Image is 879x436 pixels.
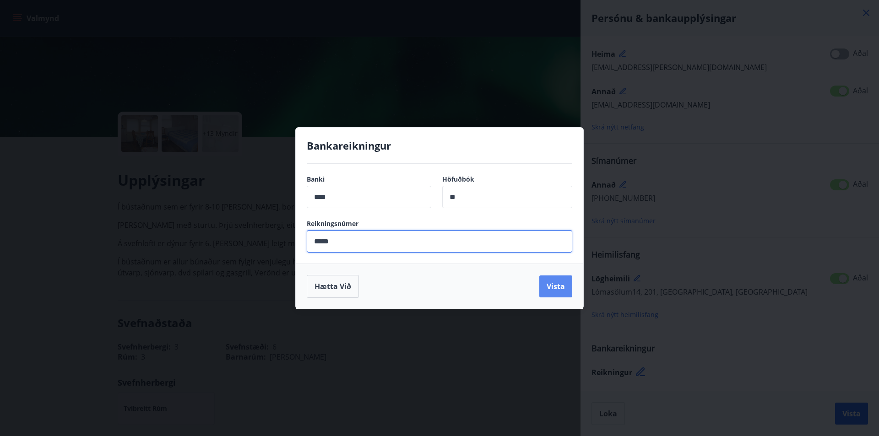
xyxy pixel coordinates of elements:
[307,175,431,184] label: Banki
[539,275,572,297] button: Vista
[307,219,572,228] label: Reikningsnúmer
[307,275,359,298] button: Hætta við
[307,139,572,152] h4: Bankareikningur
[442,175,572,184] label: Höfuðbók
